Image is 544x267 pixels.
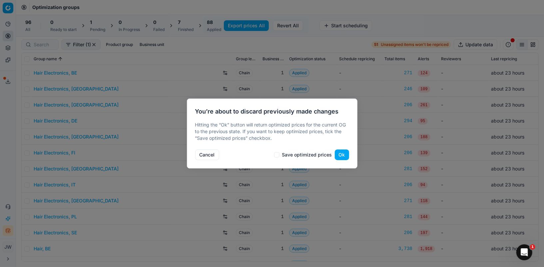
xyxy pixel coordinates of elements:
button: Ok [335,149,349,160]
label: Save optimized prices [282,152,332,157]
h2: You’re about to discard previously made changes [195,107,349,116]
p: Hitting the “Ok” button will return optimized prices for the current OG to the previous state. If... [195,122,349,141]
input: Save optimized prices [274,152,279,157]
span: 1 [530,244,535,250]
iframe: Intercom live chat [516,244,532,260]
button: Cancel [195,149,219,160]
